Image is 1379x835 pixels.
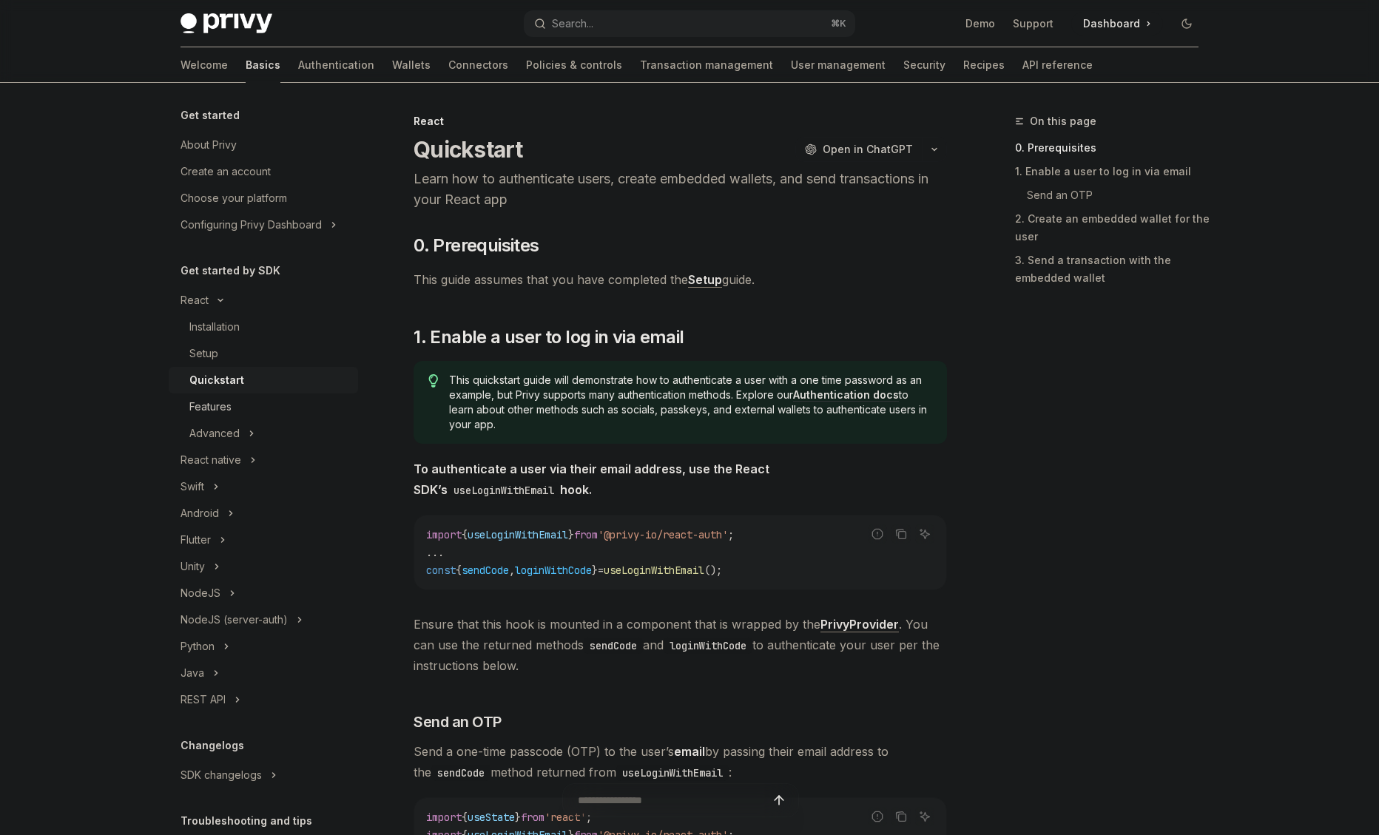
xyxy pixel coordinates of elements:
div: React [414,114,947,129]
div: React native [181,451,241,469]
div: About Privy [181,136,237,154]
a: Wallets [392,47,431,83]
div: Swift [181,478,204,496]
div: REST API [181,691,226,709]
span: On this page [1030,112,1096,130]
a: Dashboard [1071,12,1163,36]
a: Transaction management [640,47,773,83]
h5: Get started [181,107,240,124]
a: Policies & controls [526,47,622,83]
div: Flutter [181,531,211,549]
button: Send message [769,790,789,811]
span: Ensure that this hook is mounted in a component that is wrapped by the . You can use the returned... [414,614,947,676]
a: Authentication docs [793,388,899,402]
strong: To authenticate a user via their email address, use the React SDK’s hook. [414,462,769,497]
div: Search... [552,15,593,33]
span: Send a one-time passcode (OTP) to the user’s by passing their email address to the method returne... [414,741,947,782]
div: Create an account [181,163,271,180]
h5: Get started by SDK [181,262,280,280]
button: Report incorrect code [868,524,887,544]
div: Choose your platform [181,189,287,207]
button: Search...⌘K [524,10,855,37]
a: Setup [688,272,722,288]
button: Open in ChatGPT [795,137,922,162]
a: Choose your platform [169,185,358,212]
span: , [509,564,515,577]
svg: Tip [428,374,439,388]
a: 0. Prerequisites [1015,136,1210,160]
a: Send an OTP [1027,183,1210,207]
a: 1. Enable a user to log in via email [1015,160,1210,183]
a: Authentication [298,47,374,83]
a: Quickstart [169,367,358,393]
a: User management [791,47,886,83]
div: Android [181,504,219,522]
a: Security [903,47,945,83]
a: Create an account [169,158,358,185]
a: 2. Create an embedded wallet for the user [1015,207,1210,249]
div: Advanced [189,425,240,442]
button: Copy the contents from the code block [891,524,911,544]
span: ⌘ K [831,18,846,30]
span: This quickstart guide will demonstrate how to authenticate a user with a one time password as an ... [449,373,932,432]
span: useLoginWithEmail [604,564,704,577]
div: React [181,291,209,309]
div: Unity [181,558,205,575]
a: Setup [169,340,358,367]
span: (); [704,564,722,577]
code: sendCode [584,638,643,654]
span: This guide assumes that you have completed the guide. [414,269,947,290]
code: useLoginWithEmail [448,482,560,498]
h5: Changelogs [181,737,244,754]
a: About Privy [169,132,358,158]
h1: Quickstart [414,136,523,163]
div: Quickstart [189,371,244,389]
div: Features [189,398,232,416]
a: Demo [965,16,995,31]
a: Installation [169,314,358,340]
span: = [598,564,604,577]
div: Python [181,638,215,655]
span: ; [728,528,734,541]
a: Basics [246,47,280,83]
a: Welcome [181,47,228,83]
span: const [426,564,456,577]
strong: email [674,744,705,759]
span: Dashboard [1083,16,1140,31]
a: PrivyProvider [820,617,899,632]
div: Java [181,664,204,682]
span: 0. Prerequisites [414,234,539,257]
button: Ask AI [915,524,934,544]
p: Learn how to authenticate users, create embedded wallets, and send transactions in your React app [414,169,947,210]
span: } [592,564,598,577]
code: loginWithCode [664,638,752,654]
code: sendCode [431,765,490,781]
span: ... [426,546,444,559]
span: Open in ChatGPT [823,142,913,157]
a: Support [1013,16,1053,31]
div: NodeJS (server-auth) [181,611,288,629]
span: { [462,528,468,541]
div: Installation [189,318,240,336]
span: useLoginWithEmail [468,528,568,541]
button: Toggle dark mode [1175,12,1198,36]
div: Configuring Privy Dashboard [181,216,322,234]
span: from [574,528,598,541]
span: sendCode [462,564,509,577]
span: 1. Enable a user to log in via email [414,325,684,349]
div: SDK changelogs [181,766,262,784]
a: API reference [1022,47,1093,83]
div: Setup [189,345,218,362]
div: NodeJS [181,584,220,602]
span: } [568,528,574,541]
code: useLoginWithEmail [616,765,729,781]
h5: Troubleshooting and tips [181,812,312,830]
a: Recipes [963,47,1005,83]
span: loginWithCode [515,564,592,577]
span: import [426,528,462,541]
span: { [456,564,462,577]
span: '@privy-io/react-auth' [598,528,728,541]
a: Features [169,393,358,420]
span: Send an OTP [414,711,502,732]
img: dark logo [181,13,272,34]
